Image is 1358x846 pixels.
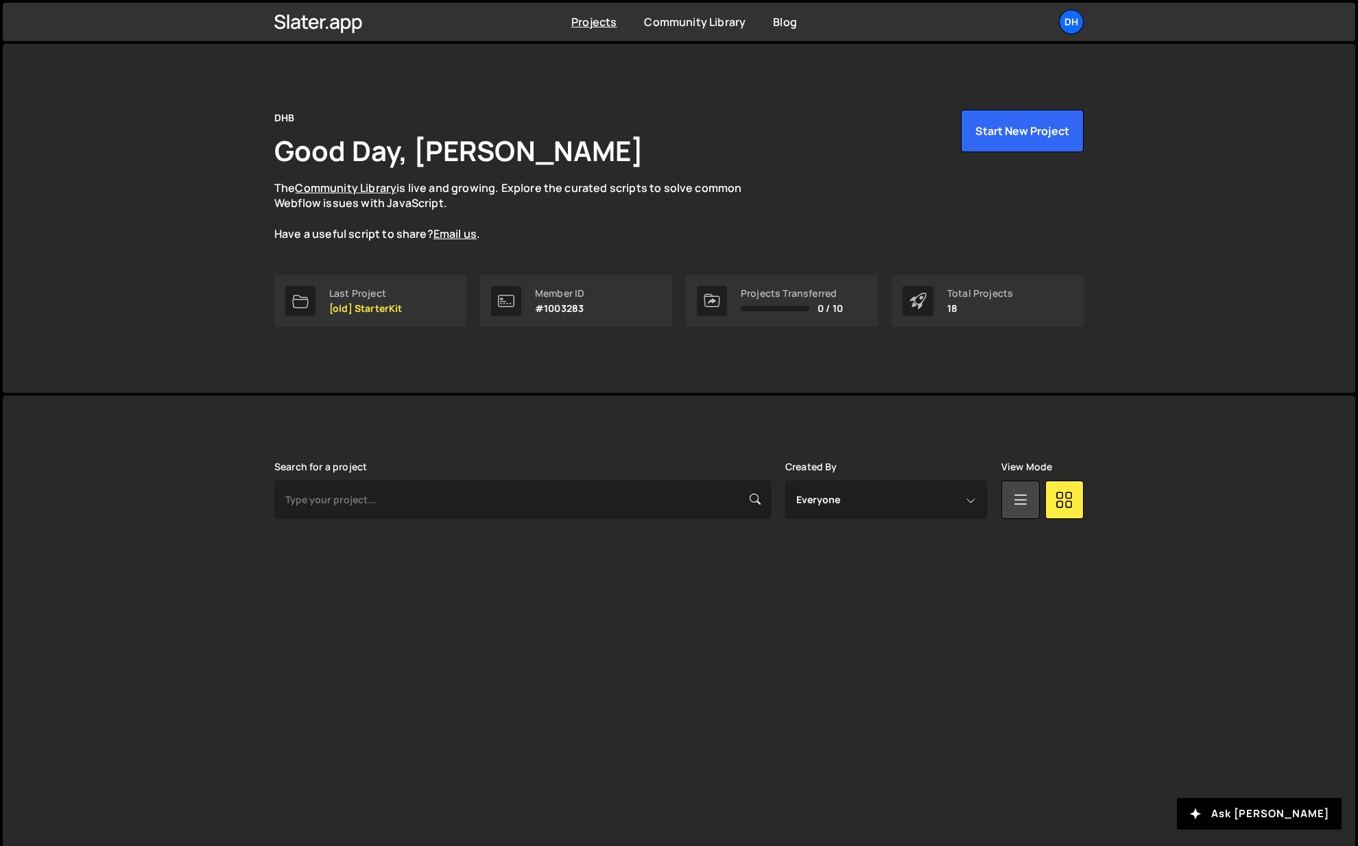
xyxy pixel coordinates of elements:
[295,180,396,195] a: Community Library
[947,303,1013,314] p: 18
[274,275,466,327] a: Last Project [old] StarterKit
[818,303,843,314] span: 0 / 10
[644,14,746,29] a: Community Library
[571,14,617,29] a: Projects
[274,132,643,169] h1: Good Day, [PERSON_NAME]
[785,461,837,472] label: Created By
[961,110,1084,152] button: Start New Project
[535,288,584,299] div: Member ID
[773,14,797,29] a: Blog
[1059,10,1084,34] a: DH
[274,461,367,472] label: Search for a project
[274,180,768,242] p: The is live and growing. Explore the curated scripts to solve common Webflow issues with JavaScri...
[274,110,294,126] div: DHB
[329,288,403,299] div: Last Project
[741,288,843,299] div: Projects Transferred
[535,303,584,314] p: #1003283
[1177,798,1342,830] button: Ask [PERSON_NAME]
[433,226,477,241] a: Email us
[947,288,1013,299] div: Total Projects
[274,481,772,519] input: Type your project...
[1001,461,1052,472] label: View Mode
[329,303,403,314] p: [old] StarterKit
